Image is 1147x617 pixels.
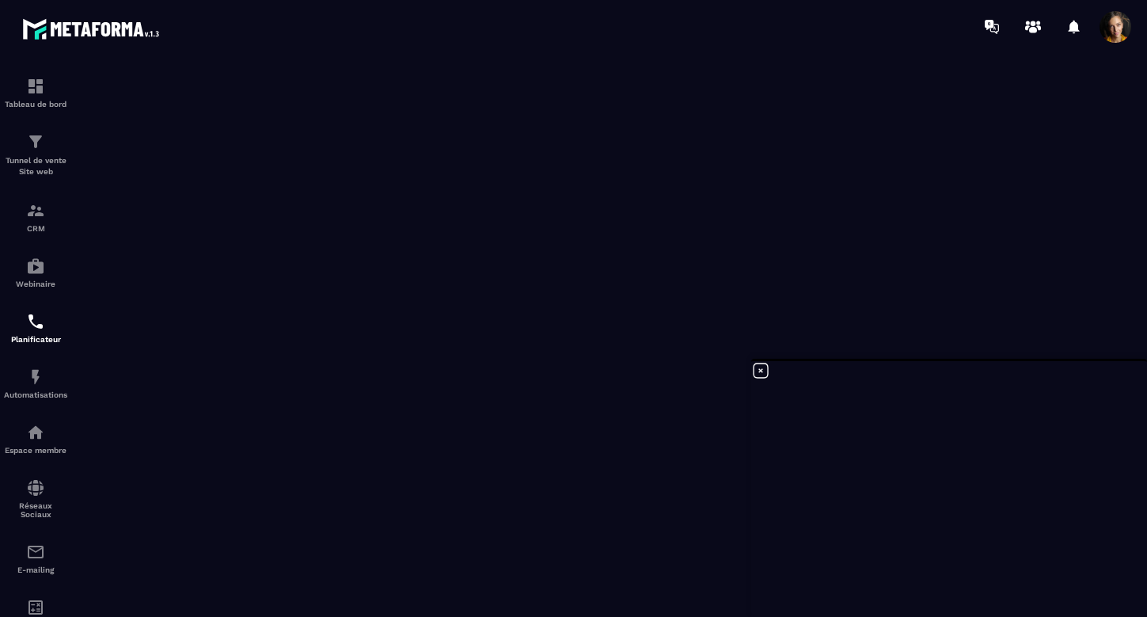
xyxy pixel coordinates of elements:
[4,120,67,189] a: formationformationTunnel de vente Site web
[26,543,45,562] img: email
[4,356,67,411] a: automationsautomationsAutomatisations
[4,467,67,531] a: social-networksocial-networkRéseaux Sociaux
[4,189,67,245] a: formationformationCRM
[4,300,67,356] a: schedulerschedulerPlanificateur
[4,531,67,586] a: emailemailE-mailing
[26,478,45,497] img: social-network
[26,201,45,220] img: formation
[26,257,45,276] img: automations
[4,566,67,574] p: E-mailing
[4,335,67,344] p: Planificateur
[4,280,67,288] p: Webinaire
[26,312,45,331] img: scheduler
[4,245,67,300] a: automationsautomationsWebinaire
[4,65,67,120] a: formationformationTableau de bord
[26,598,45,617] img: accountant
[4,501,67,519] p: Réseaux Sociaux
[26,77,45,96] img: formation
[26,423,45,442] img: automations
[4,224,67,233] p: CRM
[4,411,67,467] a: automationsautomationsEspace membre
[26,132,45,151] img: formation
[4,155,67,177] p: Tunnel de vente Site web
[26,368,45,387] img: automations
[4,100,67,109] p: Tableau de bord
[4,390,67,399] p: Automatisations
[22,14,165,44] img: logo
[4,446,67,455] p: Espace membre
